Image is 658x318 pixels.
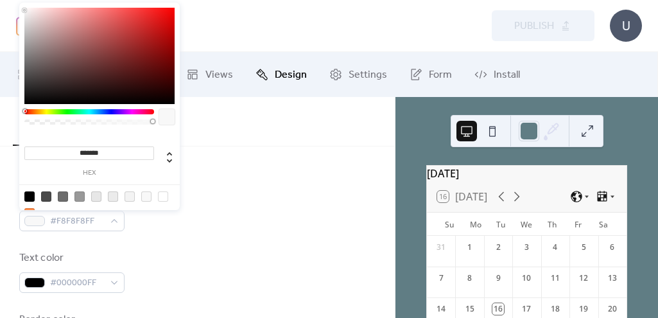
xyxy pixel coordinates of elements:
[427,166,627,181] div: [DATE]
[463,213,489,236] div: Mo
[58,191,68,202] div: rgb(108, 108, 108)
[492,303,504,315] div: 16
[205,67,233,83] span: Views
[177,57,243,92] a: Views
[550,272,561,284] div: 11
[464,242,476,253] div: 1
[578,242,589,253] div: 5
[521,303,532,315] div: 17
[607,242,618,253] div: 6
[435,242,447,253] div: 31
[494,67,520,83] span: Install
[578,272,589,284] div: 12
[565,213,591,236] div: Fr
[50,276,104,291] span: #000000FF
[489,213,514,236] div: Tu
[464,272,476,284] div: 8
[19,251,122,266] div: Text color
[492,272,504,284] div: 9
[91,191,101,202] div: rgb(231, 231, 231)
[125,191,135,202] div: rgb(243, 243, 243)
[539,213,565,236] div: Th
[275,67,307,83] span: Design
[492,242,504,253] div: 2
[24,170,154,177] label: hex
[578,303,589,315] div: 19
[74,191,85,202] div: rgb(153, 153, 153)
[16,15,35,36] img: logo
[437,213,463,236] div: Su
[514,213,540,236] div: We
[246,57,316,92] a: Design
[158,191,168,202] div: rgb(255, 255, 255)
[591,213,616,236] div: Sa
[521,272,532,284] div: 10
[24,208,35,218] div: rgb(255, 137, 70)
[435,272,447,284] div: 7
[349,67,387,83] span: Settings
[465,57,530,92] a: Install
[435,303,447,315] div: 14
[464,303,476,315] div: 15
[13,97,63,146] button: Colors
[141,191,152,202] div: rgb(248, 248, 248)
[610,10,642,42] div: U
[521,242,532,253] div: 3
[429,67,452,83] span: Form
[41,191,51,202] div: rgb(74, 74, 74)
[607,303,618,315] div: 20
[320,57,397,92] a: Settings
[24,191,35,202] div: rgb(0, 0, 0)
[8,57,92,92] a: My Events
[550,242,561,253] div: 4
[607,272,618,284] div: 13
[108,191,118,202] div: rgb(235, 235, 235)
[400,57,462,92] a: Form
[50,214,104,229] span: #F8F8F8FF
[550,303,561,315] div: 18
